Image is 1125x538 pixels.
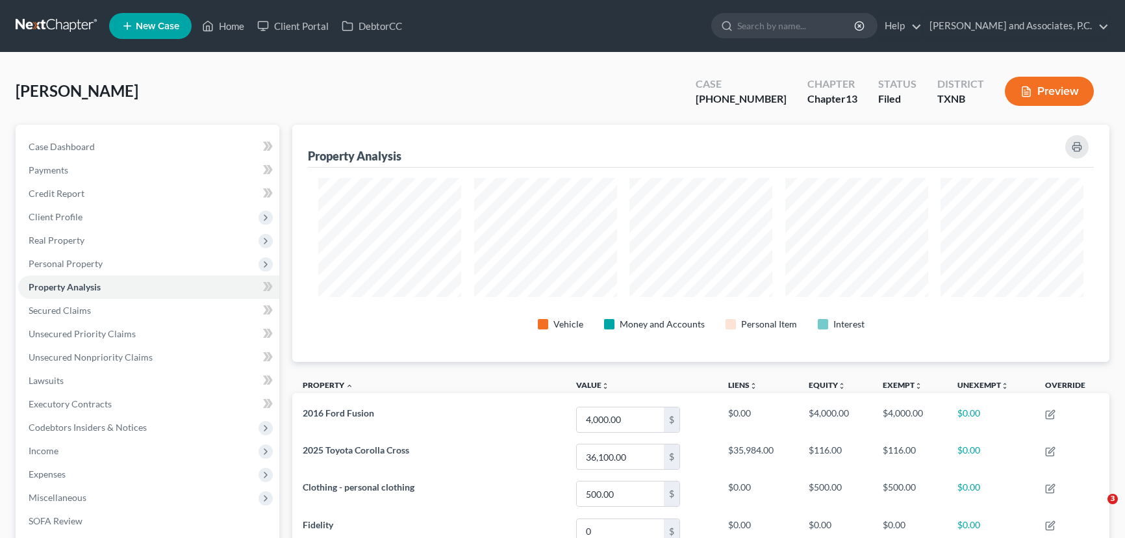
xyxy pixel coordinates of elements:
[29,422,147,433] span: Codebtors Insiders & Notices
[577,481,664,506] input: 0.00
[1005,77,1094,106] button: Preview
[872,439,947,476] td: $116.00
[664,444,679,469] div: $
[18,299,279,322] a: Secured Claims
[18,159,279,182] a: Payments
[741,318,797,331] div: Personal Item
[838,382,846,390] i: unfold_more
[18,346,279,369] a: Unsecured Nonpriority Claims
[883,380,922,390] a: Exemptunfold_more
[728,380,757,390] a: Liensunfold_more
[872,476,947,513] td: $500.00
[29,398,112,409] span: Executory Contracts
[29,211,82,222] span: Client Profile
[915,382,922,390] i: unfold_more
[718,476,798,513] td: $0.00
[809,380,846,390] a: Equityunfold_more
[18,509,279,533] a: SOFA Review
[303,444,409,455] span: 2025 Toyota Corolla Cross
[346,382,353,390] i: expand_less
[577,444,664,469] input: 0.00
[878,77,916,92] div: Status
[576,380,609,390] a: Valueunfold_more
[718,401,798,438] td: $0.00
[18,135,279,159] a: Case Dashboard
[29,445,58,456] span: Income
[577,407,664,432] input: 0.00
[846,92,857,105] span: 13
[1081,494,1112,525] iframe: Intercom live chat
[1107,494,1118,504] span: 3
[1035,372,1109,402] th: Override
[335,14,409,38] a: DebtorCC
[18,182,279,205] a: Credit Report
[29,235,84,246] span: Real Property
[553,318,583,331] div: Vehicle
[947,401,1035,438] td: $0.00
[696,77,787,92] div: Case
[807,92,857,107] div: Chapter
[957,380,1009,390] a: Unexemptunfold_more
[29,468,66,480] span: Expenses
[29,281,101,292] span: Property Analysis
[196,14,251,38] a: Home
[29,164,68,175] span: Payments
[29,515,82,526] span: SOFA Review
[29,492,86,503] span: Miscellaneous
[16,81,138,100] span: [PERSON_NAME]
[664,481,679,506] div: $
[303,519,333,530] span: Fidelity
[29,375,64,386] span: Lawsuits
[303,407,374,418] span: 2016 Ford Fusion
[872,401,947,438] td: $4,000.00
[29,352,153,363] span: Unsecured Nonpriority Claims
[798,439,873,476] td: $116.00
[947,439,1035,476] td: $0.00
[29,328,136,339] span: Unsecured Priority Claims
[18,275,279,299] a: Property Analysis
[303,380,353,390] a: Property expand_less
[878,14,922,38] a: Help
[18,322,279,346] a: Unsecured Priority Claims
[18,392,279,416] a: Executory Contracts
[29,188,84,199] span: Credit Report
[303,481,414,493] span: Clothing - personal clothing
[29,305,91,316] span: Secured Claims
[29,258,103,269] span: Personal Property
[798,476,873,513] td: $500.00
[807,77,857,92] div: Chapter
[29,141,95,152] span: Case Dashboard
[620,318,705,331] div: Money and Accounts
[664,407,679,432] div: $
[923,14,1109,38] a: [PERSON_NAME] and Associates, P.C.
[937,77,984,92] div: District
[878,92,916,107] div: Filed
[833,318,865,331] div: Interest
[937,92,984,107] div: TXNB
[750,382,757,390] i: unfold_more
[737,14,856,38] input: Search by name...
[947,476,1035,513] td: $0.00
[18,369,279,392] a: Lawsuits
[601,382,609,390] i: unfold_more
[696,92,787,107] div: [PHONE_NUMBER]
[798,401,873,438] td: $4,000.00
[251,14,335,38] a: Client Portal
[718,439,798,476] td: $35,984.00
[1001,382,1009,390] i: unfold_more
[136,21,179,31] span: New Case
[308,148,401,164] div: Property Analysis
